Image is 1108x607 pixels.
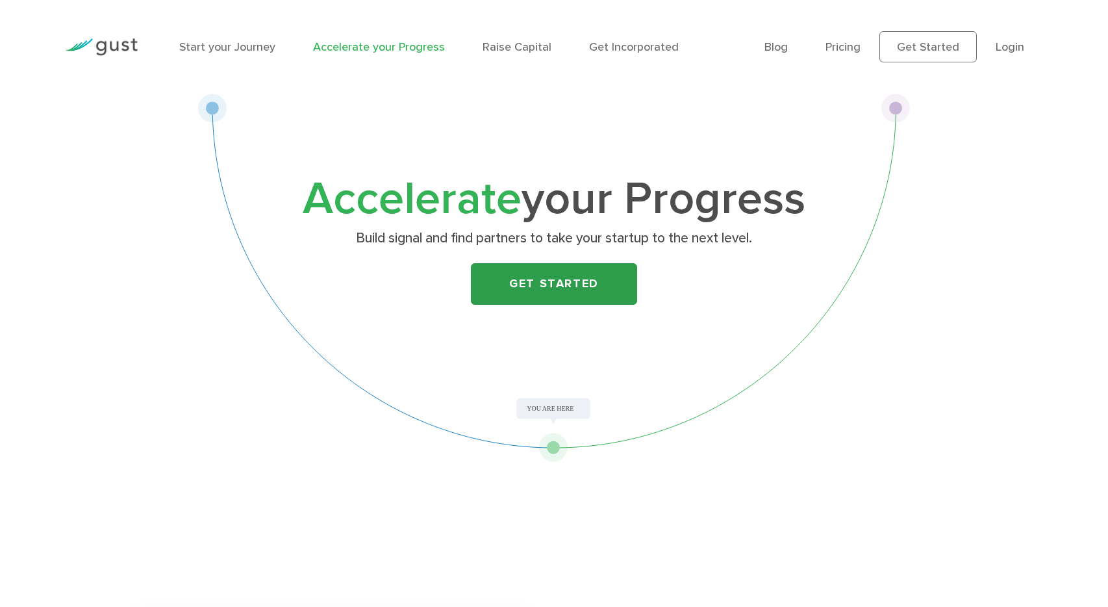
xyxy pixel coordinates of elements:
[65,38,138,56] img: Gust Logo
[313,40,445,54] a: Accelerate your Progress
[483,40,551,54] a: Raise Capital
[996,40,1024,54] a: Login
[297,179,811,220] h1: your Progress
[825,40,861,54] a: Pricing
[589,40,679,54] a: Get Incorporated
[303,229,806,248] p: Build signal and find partners to take your startup to the next level.
[879,31,977,62] a: Get Started
[764,40,788,54] a: Blog
[179,40,275,54] a: Start your Journey
[471,263,637,305] a: Get Started
[303,172,522,226] span: Accelerate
